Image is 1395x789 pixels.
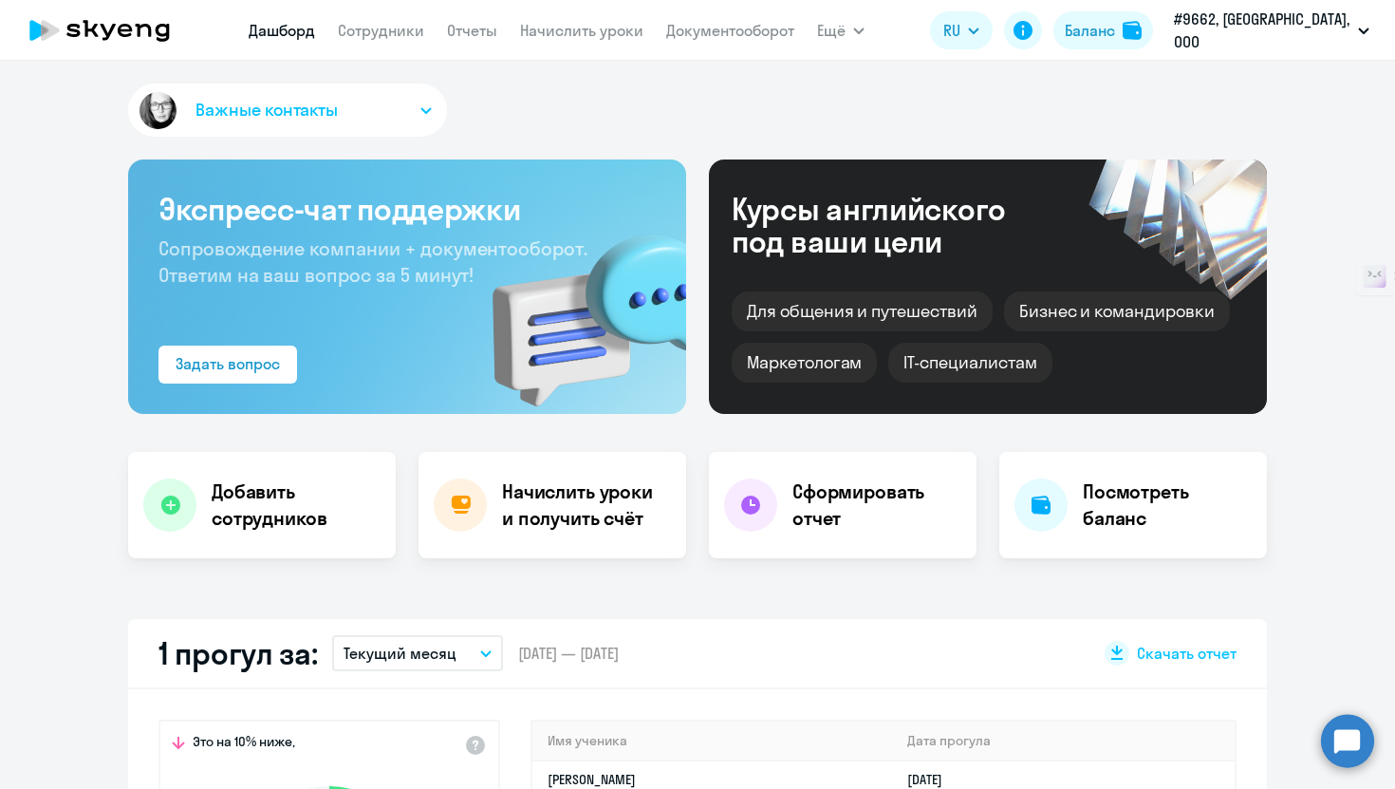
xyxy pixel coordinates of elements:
[1004,291,1230,331] div: Бизнес и командировки
[212,479,381,532] h4: Добавить сотрудников
[732,193,1056,257] div: Курсы английского под ваши цели
[195,98,338,122] span: Важные контакты
[1137,643,1237,664] span: Скачать отчет
[817,11,865,49] button: Ещё
[465,200,686,414] img: bg-img
[907,771,958,788] a: [DATE]
[548,771,636,788] a: [PERSON_NAME]
[338,21,424,40] a: Сотрудники
[332,635,503,671] button: Текущий месяц
[943,19,960,42] span: RU
[447,21,497,40] a: Отчеты
[1053,11,1153,49] button: Балансbalance
[344,642,456,665] p: Текущий месяц
[502,479,667,532] h4: Начислить уроки и получить счёт
[176,352,280,375] div: Задать вопрос
[892,722,1235,761] th: Дата прогула
[158,634,317,672] h2: 1 прогул за:
[158,236,587,287] span: Сопровождение компании + документооборот. Ответим на ваш вопрос за 5 минут!
[249,21,315,40] a: Дашборд
[193,733,295,756] span: Это на 10% ниже,
[1123,21,1142,40] img: balance
[817,19,846,42] span: Ещё
[1083,479,1252,532] h4: Посмотреть баланс
[158,190,656,228] h3: Экспресс-чат поддержки
[128,84,447,137] button: Важные контакты
[1174,8,1350,53] p: #9662, [GEOGRAPHIC_DATA], ООО
[1065,19,1115,42] div: Баланс
[136,88,180,133] img: avatar
[518,643,619,664] span: [DATE] — [DATE]
[520,21,643,40] a: Начислить уроки
[792,479,961,532] h4: Сформировать отчет
[1164,8,1379,53] button: #9662, [GEOGRAPHIC_DATA], ООО
[532,722,892,761] th: Имя ученика
[666,21,794,40] a: Документооборот
[732,343,877,383] div: Маркетологам
[158,346,297,384] button: Задать вопрос
[732,291,993,331] div: Для общения и путешествий
[930,11,993,49] button: RU
[888,343,1051,383] div: IT-специалистам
